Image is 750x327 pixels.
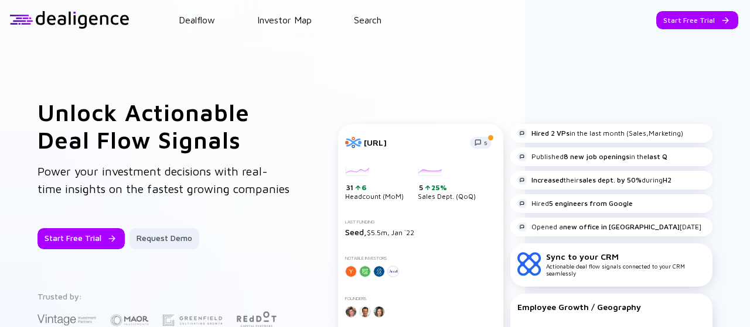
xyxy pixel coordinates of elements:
[345,227,496,237] div: $5.5m, Jan `22
[531,175,564,184] strong: Increased
[579,175,642,184] strong: sales dept. by 50%
[163,315,222,326] img: Greenfield Partners
[647,152,667,161] strong: last Q
[517,302,705,312] div: Employee Growth / Geography
[418,167,476,201] div: Sales Dept. (QoQ)
[345,256,496,261] div: Notable Investors
[345,227,367,237] span: Seed,
[663,175,671,184] strong: H2
[564,152,629,161] strong: 8 new job openings
[546,252,705,261] div: Sync to your CRM
[37,228,125,249] button: Start Free Trial
[354,15,381,25] a: Search
[517,152,667,161] div: Published in the
[517,175,671,185] div: their during
[37,291,289,301] div: Trusted by:
[345,219,496,225] div: Last Funding
[656,11,738,29] button: Start Free Trial
[517,199,633,208] div: Hired
[179,15,215,25] a: Dealflow
[257,15,312,25] a: Investor Map
[364,137,463,147] div: [URL]
[346,183,404,192] div: 31
[546,252,705,277] div: Actionable deal flow signals connected to your CRM seamlessly
[37,313,96,326] img: Vintage Investment Partners
[345,296,496,301] div: Founders
[549,199,633,208] strong: 5 engineers from Google
[419,183,476,192] div: 5
[517,222,701,232] div: Opened a [DATE]
[360,183,367,192] div: 6
[129,228,199,249] button: Request Demo
[430,183,447,192] div: 25%
[345,167,404,201] div: Headcount (MoM)
[37,164,289,195] span: Power your investment decisions with real-time insights on the fastest growing companies
[37,98,291,153] h1: Unlock Actionable Deal Flow Signals
[531,129,570,137] strong: Hired 2 VPs
[563,222,680,231] strong: new office in [GEOGRAPHIC_DATA]
[517,129,683,138] div: in the last month (Sales,Marketing)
